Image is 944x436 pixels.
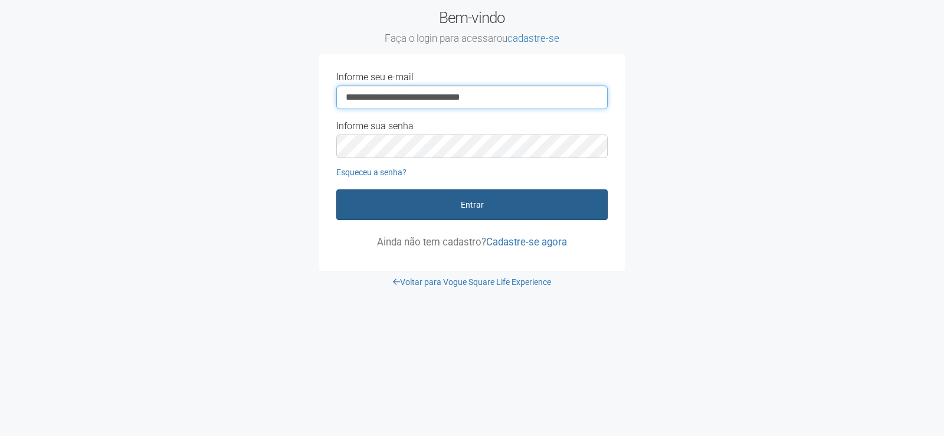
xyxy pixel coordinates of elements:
[336,72,414,83] label: Informe seu e-mail
[497,32,559,44] span: ou
[319,9,625,45] h2: Bem-vindo
[336,168,407,177] a: Esqueceu a senha?
[486,236,567,248] a: Cadastre-se agora
[393,277,551,287] a: Voltar para Vogue Square Life Experience
[319,32,625,45] small: Faça o login para acessar
[507,32,559,44] a: cadastre-se
[336,121,414,132] label: Informe sua senha
[336,189,608,220] button: Entrar
[336,237,608,247] p: Ainda não tem cadastro?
